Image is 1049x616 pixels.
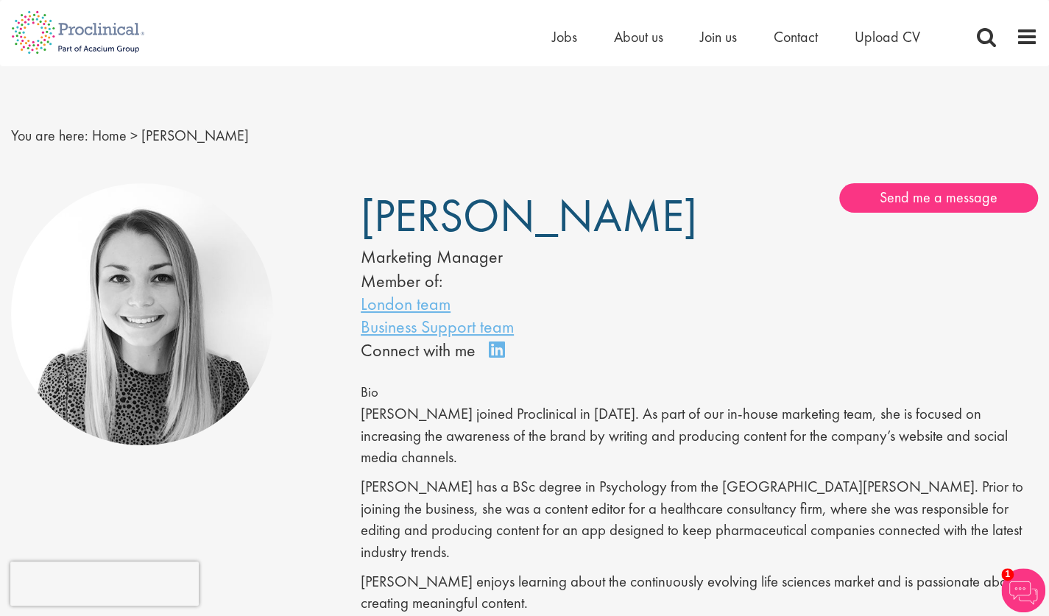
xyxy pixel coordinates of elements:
a: Jobs [552,27,577,46]
span: [PERSON_NAME] [361,186,697,245]
a: Send me a message [839,183,1038,213]
span: > [130,126,138,145]
img: Hannah Burke [11,183,273,445]
a: About us [614,27,663,46]
span: You are here: [11,126,88,145]
span: Bio [361,383,378,401]
a: Upload CV [855,27,920,46]
label: Member of: [361,269,442,292]
iframe: reCAPTCHA [10,562,199,606]
a: London team [361,292,451,315]
a: Business Support team [361,315,514,338]
span: 1 [1001,568,1014,581]
a: breadcrumb link [92,126,127,145]
span: [PERSON_NAME] [141,126,249,145]
div: Marketing Manager [361,244,655,269]
a: Contact [774,27,818,46]
p: [PERSON_NAME] has a BSc degree in Psychology from the [GEOGRAPHIC_DATA][PERSON_NAME]. Prior to jo... [361,476,1038,564]
a: Join us [700,27,737,46]
p: [PERSON_NAME] joined Proclinical in [DATE]. As part of our in-house marketing team, she is focuse... [361,403,1038,469]
img: Chatbot [1001,568,1045,612]
p: [PERSON_NAME] enjoys learning about the continuously evolving life sciences market and is passion... [361,571,1038,615]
